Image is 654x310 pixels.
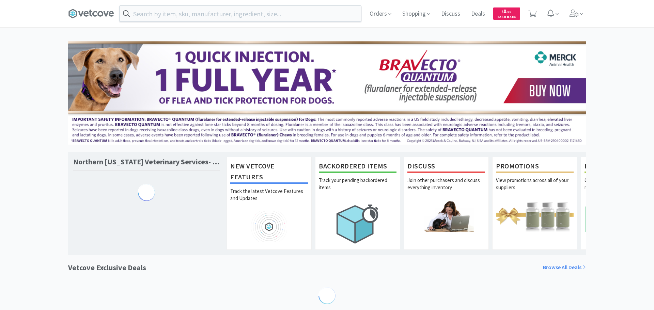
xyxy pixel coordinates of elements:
p: Track your pending backordered items [319,177,396,200]
a: Backordered ItemsTrack your pending backordered items [315,157,400,249]
h1: Backordered Items [319,161,396,173]
h1: Northern [US_STATE] Veterinary Services- [GEOGRAPHIC_DATA] [73,157,220,167]
span: Cash Back [497,15,516,20]
h1: Vetcove Exclusive Deals [68,262,146,274]
img: hero_feature_roadmap.png [230,211,308,242]
a: New Vetcove FeaturesTrack the latest Vetcove Features and Updates [227,157,312,249]
img: hero_backorders.png [319,200,396,247]
p: View promotions across all of your suppliers [496,177,574,200]
h1: Promotions [496,161,574,173]
a: Browse All Deals [543,263,586,272]
a: Deals [468,11,488,17]
a: $0.00Cash Back [493,4,520,23]
input: Search by item, sku, manufacturer, ingredient, size... [120,6,361,21]
a: DiscussJoin other purchasers and discuss everything inventory [404,157,489,249]
img: hero_discuss.png [407,200,485,231]
h1: New Vetcove Features [230,161,308,184]
a: Discuss [438,11,463,17]
img: 3ffb5edee65b4d9ab6d7b0afa510b01f.jpg [68,41,586,145]
h1: Discuss [407,161,485,173]
a: PromotionsView promotions across all of your suppliers [492,157,577,249]
p: Track the latest Vetcove Features and Updates [230,187,308,211]
span: $ [502,10,503,14]
p: Join other purchasers and discuss everything inventory [407,177,485,200]
span: 0 [502,8,511,14]
span: . 00 [506,10,511,14]
img: hero_promotions.png [496,200,574,231]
